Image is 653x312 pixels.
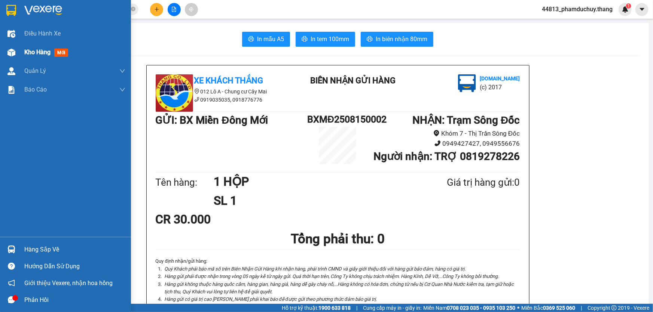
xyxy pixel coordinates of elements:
[373,150,520,163] b: Người nhận : TRỢ 0819278226
[611,305,617,311] span: copyright
[24,85,47,94] span: Báo cáo
[24,29,61,38] span: Điều hành xe
[194,97,199,102] span: phone
[165,274,499,279] i: Hàng gửi phải được nhận trong vòng 05 ngày kể từ ngày gửi. Quá thời hạn trên, Công Ty không chịu ...
[376,34,427,44] span: In biên nhận 80mm
[367,36,373,43] span: printer
[150,3,163,16] button: plus
[24,261,125,272] div: Hướng dẫn sử dụng
[6,5,16,16] img: logo-vxr
[156,175,214,190] div: Tên hàng:
[194,76,263,85] b: Xe Khách THẮNG
[52,32,100,40] li: VP Trạm Sông Đốc
[214,191,411,210] h1: SL 1
[7,49,15,56] img: warehouse-icon
[318,305,351,311] strong: 1900 633 818
[543,305,575,311] strong: 0369 525 060
[189,7,194,12] span: aim
[24,66,46,75] span: Quản Lý
[302,36,308,43] span: printer
[296,32,355,47] button: printerIn tem 100mm
[639,6,646,13] span: caret-down
[627,3,630,9] span: 1
[7,245,15,253] img: warehouse-icon
[581,304,582,312] span: |
[165,281,514,294] i: Hàng gửi không thuộc hàng quốc cấm, hàng gian, hàng giả, hàng dễ gây cháy nổ,...Hàng không có hóa...
[52,41,57,47] span: environment
[4,32,52,48] li: VP BX Miền Đông Mới
[635,3,649,16] button: caret-down
[156,114,268,126] b: GỬI : BX Miền Đông Mới
[156,74,193,112] img: logo.jpg
[4,4,30,30] img: logo.jpg
[7,30,15,38] img: warehouse-icon
[433,130,440,136] span: environment
[154,7,159,12] span: plus
[363,304,421,312] span: Cung cấp máy in - giấy in:
[168,3,181,16] button: file-add
[156,96,290,104] li: 0919035035, 0918776776
[368,129,520,139] li: Khóm 7 - Thị Trấn Sông Đốc
[368,139,520,149] li: 0949427427, 0949556676
[8,263,15,270] span: question-circle
[24,278,113,288] span: Giới thiệu Vexere, nhận hoa hồng
[311,34,349,44] span: In tem 100mm
[310,76,396,85] b: BIÊN NHẬN GỬI HÀNG
[7,67,15,75] img: warehouse-icon
[434,140,441,146] span: phone
[8,279,15,287] span: notification
[52,41,88,55] b: Khóm 7 - Thị Trấn Sông Đốc
[248,36,254,43] span: printer
[282,304,351,312] span: Hỗ trợ kỹ thuật:
[156,87,290,96] li: 012 Lô A - Chung cư Cây Mai
[480,83,520,92] li: (c) 2017
[194,89,199,94] span: environment
[24,294,125,306] div: Phản hồi
[131,7,135,11] span: close-circle
[458,74,476,92] img: logo.jpg
[447,305,515,311] strong: 0708 023 035 - 0935 103 250
[517,306,519,309] span: ⚪️
[8,296,15,303] span: message
[626,3,631,9] sup: 1
[171,7,177,12] span: file-add
[423,304,515,312] span: Miền Nam
[119,68,125,74] span: down
[119,87,125,93] span: down
[214,172,411,191] h1: 1 HỘP
[356,304,357,312] span: |
[24,49,51,56] span: Kho hàng
[411,175,520,190] div: Giá trị hàng gửi: 0
[480,75,520,81] b: [DOMAIN_NAME]
[4,4,109,18] li: Xe Khách THẮNG
[156,210,276,229] div: CR 30.000
[412,114,520,126] b: NHẬN : Trạm Sông Đốc
[521,304,575,312] span: Miền Bắc
[156,229,520,249] h1: Tổng phải thu: 0
[165,296,377,302] i: Hàng gửi có giá trị cao [PERSON_NAME] phải khai báo để được gửi theo phương thức đảm bảo giá trị.
[257,34,284,44] span: In mẫu A5
[622,6,629,13] img: icon-new-feature
[361,32,433,47] button: printerIn biên nhận 80mm
[165,266,466,272] i: Quý Khách phải báo mã số trên Biên Nhận Gửi Hàng khi nhận hàng, phải trình CMND và giấy giới thiệ...
[7,86,15,94] img: solution-icon
[131,6,135,13] span: close-circle
[185,3,198,16] button: aim
[307,112,368,127] h1: BXMĐ2508150002
[536,4,619,14] span: 44813_phamduchuy.thang
[242,32,290,47] button: printerIn mẫu A5
[24,244,125,255] div: Hàng sắp về
[54,49,68,57] span: mới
